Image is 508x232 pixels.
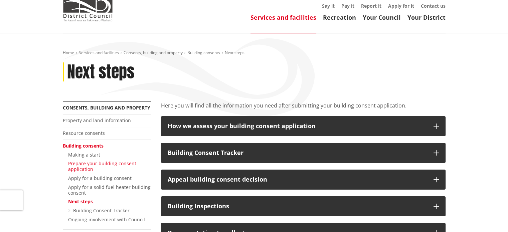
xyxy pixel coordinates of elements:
a: Consents, building and property [63,104,150,111]
a: Apply for it [388,3,414,9]
a: Building Consent Tracker [73,207,130,214]
p: Here you will find all the information you need after submitting your building consent application. [161,101,446,109]
a: Building consents [63,143,104,149]
a: Resource consents [63,130,105,136]
a: Prepare your building consent application [68,160,136,172]
a: Recreation [323,13,356,21]
a: Building consents [187,50,220,55]
button: Building Consent Tracker [161,143,446,163]
nav: breadcrumb [63,50,446,56]
a: Services and facilities [79,50,119,55]
a: Apply for a solid fuel heater building consent​ [68,184,151,196]
iframe: Messenger Launcher [477,204,501,228]
a: Making a start [68,152,100,158]
a: Consents, building and property [124,50,183,55]
a: Apply for a building consent [68,175,132,181]
button: Appeal building consent decision [161,170,446,190]
a: Property and land information [63,117,131,124]
a: Report it [361,3,381,9]
div: Building Inspections [168,203,427,210]
div: Appeal building consent decision [168,176,427,183]
button: Building Inspections [161,196,446,216]
a: Say it [322,3,335,9]
a: Services and facilities [250,13,316,21]
a: Contact us [421,3,446,9]
a: Pay it [341,3,354,9]
a: Your District [407,13,446,21]
a: Ongoing involvement with Council [68,216,145,223]
a: Next steps [68,198,93,205]
div: How we assess your building consent application [168,123,427,130]
div: Building Consent Tracker [168,150,427,156]
a: Home [63,50,74,55]
a: Your Council [363,13,401,21]
h1: Next steps [67,62,135,82]
span: Next steps [225,50,244,55]
button: How we assess your building consent application [161,116,446,136]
